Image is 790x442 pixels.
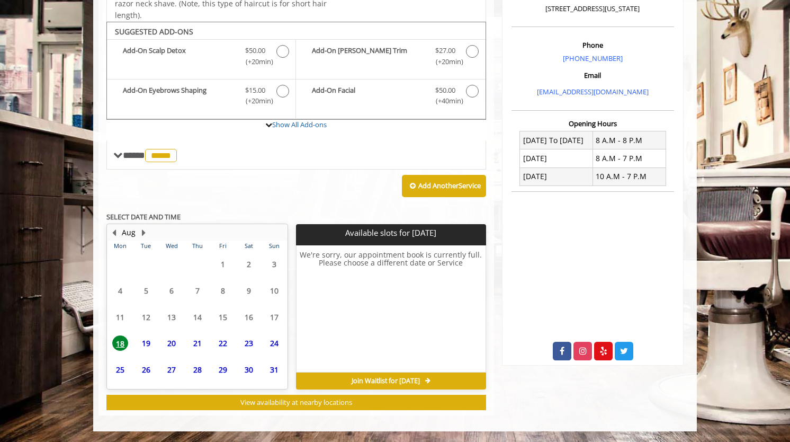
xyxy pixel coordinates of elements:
[511,120,674,127] h3: Opening Hours
[210,356,236,383] td: Select day29
[514,3,671,14] p: [STREET_ADDRESS][US_STATE]
[133,356,158,383] td: Select day26
[262,241,288,251] th: Sun
[184,356,210,383] td: Select day28
[352,377,420,385] span: Join Waitlist for [DATE]
[520,167,593,185] td: [DATE]
[112,85,290,110] label: Add-On Eyebrows Shaping
[106,22,486,120] div: The Made Man Haircut Add-onS
[133,330,158,357] td: Select day19
[112,362,128,377] span: 25
[112,335,128,351] span: 18
[236,241,261,251] th: Sat
[107,241,133,251] th: Mon
[520,149,593,167] td: [DATE]
[107,330,133,357] td: Select day18
[240,56,271,67] span: (+20min )
[272,120,327,129] a: Show All Add-ons
[312,85,424,107] b: Add-On Facial
[236,330,261,357] td: Select day23
[266,335,282,351] span: 24
[133,241,158,251] th: Tue
[215,362,231,377] span: 29
[164,335,179,351] span: 20
[115,26,193,37] b: SUGGESTED ADD-ONS
[159,241,184,251] th: Wed
[514,72,671,79] h3: Email
[123,45,235,67] b: Add-On Scalp Detox
[266,362,282,377] span: 31
[184,330,210,357] td: Select day21
[159,330,184,357] td: Select day20
[190,335,205,351] span: 21
[429,95,461,107] span: (+40min )
[435,45,455,56] span: $27.00
[123,85,235,107] b: Add-On Eyebrows Shaping
[245,85,265,96] span: $15.00
[240,397,352,407] span: View availability at nearby locations
[210,330,236,357] td: Select day22
[301,45,480,70] label: Add-On Beard Trim
[138,362,154,377] span: 26
[106,395,486,410] button: View availability at nearby locations
[418,181,481,190] b: Add Another Service
[122,227,136,238] button: Aug
[563,54,623,63] a: [PHONE_NUMBER]
[429,56,461,67] span: (+20min )
[112,45,290,70] label: Add-On Scalp Detox
[110,227,118,238] button: Previous Month
[107,356,133,383] td: Select day25
[300,228,481,237] p: Available slots for [DATE]
[139,227,148,238] button: Next Month
[592,149,666,167] td: 8 A.M - 7 P.M
[236,356,261,383] td: Select day30
[262,330,288,357] td: Select day24
[262,356,288,383] td: Select day31
[210,241,236,251] th: Fri
[520,131,593,149] td: [DATE] To [DATE]
[312,45,424,67] b: Add-On [PERSON_NAME] Trim
[240,95,271,107] span: (+20min )
[301,85,480,110] label: Add-On Facial
[514,41,671,49] h3: Phone
[215,335,231,351] span: 22
[245,45,265,56] span: $50.00
[241,362,257,377] span: 30
[402,175,486,197] button: Add AnotherService
[159,356,184,383] td: Select day27
[241,335,257,351] span: 23
[164,362,179,377] span: 27
[106,212,181,222] b: SELECT DATE AND TIME
[297,251,485,368] h6: We're sorry, our appointment book is currently full. Please choose a different date or Service
[190,362,205,377] span: 28
[138,335,154,351] span: 19
[592,131,666,149] td: 8 A.M - 8 P.M
[537,87,649,96] a: [EMAIL_ADDRESS][DOMAIN_NAME]
[592,167,666,185] td: 10 A.M - 7 P.M
[184,241,210,251] th: Thu
[435,85,455,96] span: $50.00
